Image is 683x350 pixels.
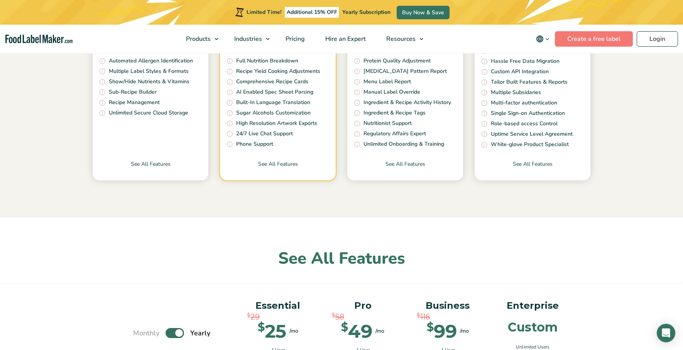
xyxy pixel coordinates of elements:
span: Hire an Expert [323,35,367,43]
span: 116 [420,311,430,323]
span: Pricing [283,35,306,43]
p: Hassle Free Data Migration [491,57,560,66]
span: /mo [375,327,384,335]
span: Monthly [133,328,159,338]
p: Sub-Recipe Builder [109,88,157,96]
a: Login [637,31,678,47]
div: 99 [427,322,457,340]
span: $ [247,311,250,320]
span: Limited Time! [247,8,281,16]
p: 24/7 Live Chat Support [236,130,293,138]
a: Industries [224,25,274,53]
span: Additional 15% OFF [285,7,339,18]
p: High Resolution Artwork Exports [236,119,317,128]
p: Business [413,298,482,313]
p: Comprehensive Recipe Cards [236,77,308,86]
span: 58 [335,311,344,323]
span: Yearly [190,328,210,338]
span: /mo [460,327,469,335]
label: Toggle [166,328,184,338]
p: Uptime Service Level Agreement [491,130,573,138]
p: Role-based access Control [491,119,558,128]
span: $ [258,322,265,333]
span: $ [417,311,420,320]
p: Unlimited Secure Cloud Storage [109,109,188,117]
span: $ [341,322,348,333]
p: Menu Label Report [363,77,411,86]
p: Protein Quality Adjustment [363,57,431,65]
p: [MEDICAL_DATA] Pattern Report [363,67,447,76]
p: Multi-factor authentication [491,99,557,107]
span: Resources [384,35,416,43]
p: Essential [243,298,313,313]
p: Recipe Yield Cooking Adjustments [236,67,320,76]
div: 49 [341,322,372,340]
p: Manual Label Override [363,88,420,96]
span: /mo [289,327,298,335]
div: Custom [508,321,558,333]
p: Single Sign-on Authentication [491,109,565,118]
span: $ [427,322,434,333]
p: Nutritionist Support [363,119,412,128]
a: See All Features [93,160,208,180]
span: $ [332,311,335,320]
p: Regulatory Affairs Expert [363,130,426,138]
p: Pro [328,298,397,313]
a: See All Features [220,160,336,180]
p: White-glove Product Specialist [491,140,569,149]
p: Multiple Subsidaries [491,88,541,97]
p: Ingredient & Recipe Activity History [363,98,451,107]
p: Full Nutrition Breakdown [236,57,298,65]
a: Create a free label [555,31,633,47]
h2: See All Features [89,248,594,269]
span: Industries [232,35,263,43]
p: Phone Support [236,140,273,148]
p: AI Enabled Spec Sheet Parsing [236,88,313,96]
div: 25 [258,322,286,340]
span: 29 [250,311,260,323]
a: Buy Now & Save [397,6,450,19]
p: Custom API Integration [491,67,549,76]
a: See All Features [475,160,590,180]
p: Multiple Label Styles & Formats [109,67,189,76]
p: Automated Allergen Identification [109,57,193,65]
a: Products [176,25,222,53]
div: Open Intercom Messenger [657,324,675,342]
p: Enterprise [498,298,567,313]
a: See All Features [347,160,463,180]
a: Resources [376,25,427,53]
p: Recipe Management [109,98,160,107]
p: Unlimited Onboarding & Training [363,140,444,148]
p: Show/Hide Nutrients & Vitamins [109,77,189,86]
p: Tailor Built Features & Reports [491,78,568,86]
p: Ingredient & Recipe Tags [363,109,426,117]
a: Pricing [276,25,313,53]
p: Sugar Alcohols Customization [236,109,311,117]
span: Products [184,35,211,43]
p: Built-In Language Translation [236,98,310,107]
span: Yearly Subscription [342,8,391,16]
a: Hire an Expert [315,25,374,53]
